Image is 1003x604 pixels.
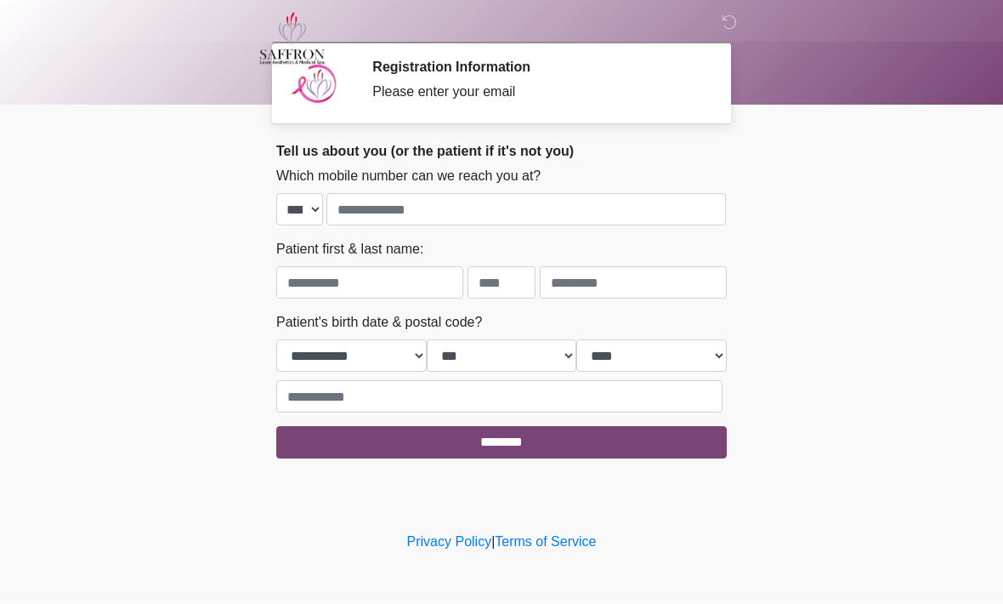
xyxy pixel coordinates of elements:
label: Patient's birth date & postal code? [276,313,482,333]
label: Patient first & last name: [276,240,423,260]
a: Terms of Service [495,535,596,550]
a: Privacy Policy [407,535,492,550]
div: Please enter your email [372,83,701,103]
a: | [491,535,495,550]
h2: Tell us about you (or the patient if it's not you) [276,144,727,160]
img: Saffron Laser Aesthetics and Medical Spa Logo [259,13,326,66]
img: Agent Avatar [289,60,340,111]
label: Which mobile number can we reach you at? [276,167,541,187]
